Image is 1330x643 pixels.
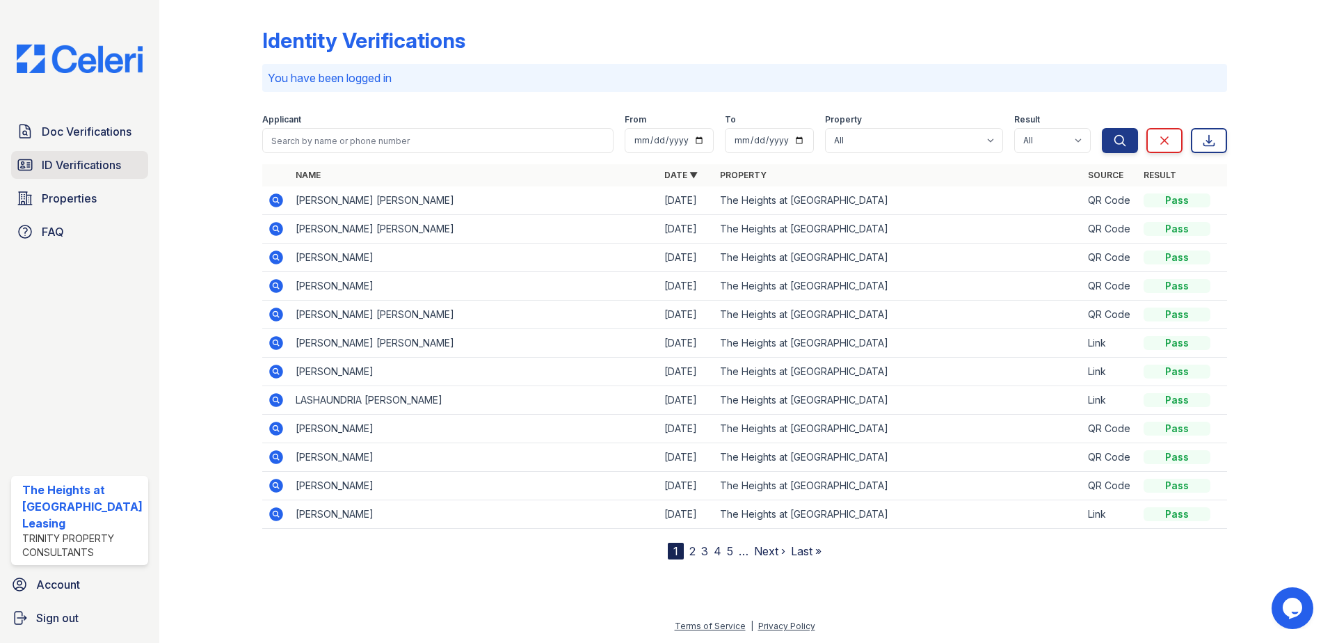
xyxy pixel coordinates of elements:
td: Link [1082,500,1138,529]
span: Properties [42,190,97,207]
td: [DATE] [659,329,714,358]
td: The Heights at [GEOGRAPHIC_DATA] [714,386,1083,415]
td: [DATE] [659,301,714,329]
a: Name [296,170,321,180]
span: FAQ [42,223,64,240]
td: [DATE] [659,500,714,529]
td: QR Code [1082,244,1138,272]
a: 4 [714,544,721,558]
div: Pass [1144,479,1210,493]
td: [PERSON_NAME] [PERSON_NAME] [290,301,659,329]
td: [PERSON_NAME] [PERSON_NAME] [290,186,659,215]
td: The Heights at [GEOGRAPHIC_DATA] [714,186,1083,215]
a: FAQ [11,218,148,246]
div: Trinity Property Consultants [22,532,143,559]
label: Result [1014,114,1040,125]
a: Account [6,571,154,598]
a: Result [1144,170,1176,180]
div: The Heights at [GEOGRAPHIC_DATA] Leasing [22,482,143,532]
td: [PERSON_NAME] [290,244,659,272]
a: Next › [754,544,785,558]
div: Pass [1144,251,1210,264]
td: The Heights at [GEOGRAPHIC_DATA] [714,358,1083,386]
td: The Heights at [GEOGRAPHIC_DATA] [714,415,1083,443]
td: The Heights at [GEOGRAPHIC_DATA] [714,301,1083,329]
td: [DATE] [659,443,714,472]
td: [DATE] [659,386,714,415]
div: Pass [1144,507,1210,521]
div: Pass [1144,365,1210,379]
td: QR Code [1082,215,1138,244]
td: [DATE] [659,186,714,215]
td: [PERSON_NAME] [290,415,659,443]
td: QR Code [1082,272,1138,301]
td: LASHAUNDRIA [PERSON_NAME] [290,386,659,415]
td: [DATE] [659,472,714,500]
td: QR Code [1082,301,1138,329]
span: … [739,543,748,559]
td: [PERSON_NAME] [290,500,659,529]
span: Account [36,576,80,593]
td: [PERSON_NAME] [290,358,659,386]
iframe: chat widget [1272,587,1316,629]
div: Pass [1144,422,1210,436]
td: The Heights at [GEOGRAPHIC_DATA] [714,215,1083,244]
td: The Heights at [GEOGRAPHIC_DATA] [714,500,1083,529]
td: [PERSON_NAME] [290,472,659,500]
div: Pass [1144,393,1210,407]
td: [DATE] [659,358,714,386]
td: [PERSON_NAME] [290,272,659,301]
label: Property [825,114,862,125]
span: Doc Verifications [42,123,131,140]
td: [PERSON_NAME] [290,443,659,472]
td: The Heights at [GEOGRAPHIC_DATA] [714,272,1083,301]
td: [DATE] [659,272,714,301]
td: Link [1082,386,1138,415]
td: QR Code [1082,443,1138,472]
td: The Heights at [GEOGRAPHIC_DATA] [714,244,1083,272]
td: [DATE] [659,244,714,272]
td: QR Code [1082,415,1138,443]
div: Pass [1144,308,1210,321]
a: Last » [791,544,822,558]
input: Search by name or phone number [262,128,614,153]
a: Source [1088,170,1123,180]
a: Property [720,170,767,180]
td: The Heights at [GEOGRAPHIC_DATA] [714,329,1083,358]
label: From [625,114,646,125]
div: Pass [1144,193,1210,207]
a: ID Verifications [11,151,148,179]
span: ID Verifications [42,157,121,173]
p: You have been logged in [268,70,1222,86]
a: 5 [727,544,733,558]
div: Pass [1144,222,1210,236]
div: Pass [1144,279,1210,293]
a: Terms of Service [675,621,746,631]
div: Pass [1144,450,1210,464]
a: 2 [689,544,696,558]
a: Privacy Policy [758,621,815,631]
td: [DATE] [659,415,714,443]
div: | [751,621,753,631]
label: To [725,114,736,125]
a: Properties [11,184,148,212]
td: QR Code [1082,472,1138,500]
td: Link [1082,329,1138,358]
td: The Heights at [GEOGRAPHIC_DATA] [714,472,1083,500]
a: Sign out [6,604,154,632]
td: [PERSON_NAME] [PERSON_NAME] [290,329,659,358]
a: Doc Verifications [11,118,148,145]
td: [PERSON_NAME] [PERSON_NAME] [290,215,659,244]
span: Sign out [36,610,79,626]
div: Identity Verifications [262,28,465,53]
div: 1 [668,543,684,559]
a: Date ▼ [664,170,698,180]
td: Link [1082,358,1138,386]
div: Pass [1144,336,1210,350]
td: [DATE] [659,215,714,244]
td: The Heights at [GEOGRAPHIC_DATA] [714,443,1083,472]
td: QR Code [1082,186,1138,215]
a: 3 [701,544,708,558]
label: Applicant [262,114,301,125]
